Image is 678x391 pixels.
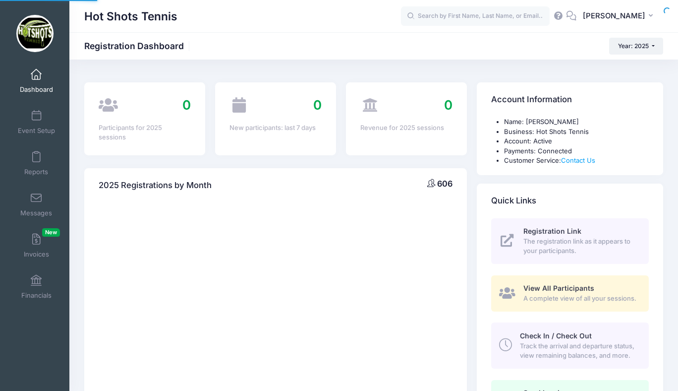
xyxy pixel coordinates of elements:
[444,97,452,113] span: 0
[360,123,452,133] div: Revenue for 2025 sessions
[618,42,649,50] span: Year: 2025
[21,291,52,300] span: Financials
[523,237,637,256] span: The registration link as it appears to your participants.
[16,15,54,52] img: Hot Shots Tennis
[561,156,595,164] a: Contact Us
[20,85,53,94] span: Dashboard
[504,117,649,127] li: Name: [PERSON_NAME]
[13,187,60,222] a: Messages
[491,187,536,215] h4: Quick Links
[13,105,60,139] a: Event Setup
[504,156,649,166] li: Customer Service:
[84,41,192,51] h1: Registration Dashboard
[182,97,191,113] span: 0
[583,10,645,21] span: [PERSON_NAME]
[13,64,60,98] a: Dashboard
[491,323,649,368] a: Check In / Check Out Track the arrival and departure status, view remaining balances, and more.
[523,227,581,235] span: Registration Link
[609,38,663,55] button: Year: 2025
[84,5,177,28] h1: Hot Shots Tennis
[491,86,572,114] h4: Account Information
[13,228,60,263] a: InvoicesNew
[520,331,592,340] span: Check In / Check Out
[13,146,60,181] a: Reports
[99,171,212,199] h4: 2025 Registrations by Month
[20,209,52,217] span: Messages
[437,179,452,189] span: 606
[504,127,649,137] li: Business: Hot Shots Tennis
[523,294,637,304] span: A complete view of all your sessions.
[491,275,649,312] a: View All Participants A complete view of all your sessions.
[313,97,322,113] span: 0
[504,136,649,146] li: Account: Active
[504,146,649,156] li: Payments: Connected
[13,269,60,304] a: Financials
[18,127,55,135] span: Event Setup
[491,218,649,264] a: Registration Link The registration link as it appears to your participants.
[24,250,49,259] span: Invoices
[520,341,637,361] span: Track the arrival and departure status, view remaining balances, and more.
[42,228,60,237] span: New
[99,123,191,142] div: Participants for 2025 sessions
[401,6,550,26] input: Search by First Name, Last Name, or Email...
[229,123,322,133] div: New participants: last 7 days
[24,168,48,176] span: Reports
[523,284,594,292] span: View All Participants
[576,5,663,28] button: [PERSON_NAME]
